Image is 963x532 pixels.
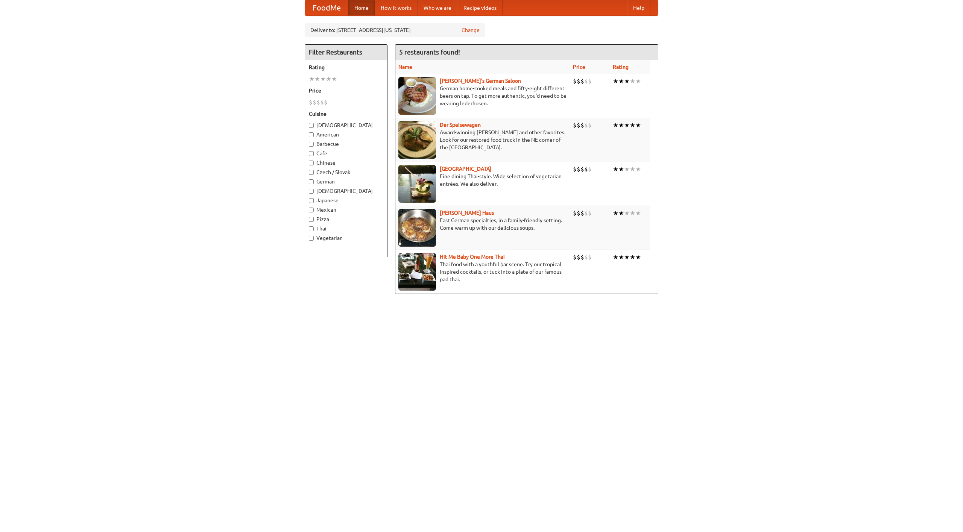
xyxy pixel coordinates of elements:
div: Deliver to: [STREET_ADDRESS][US_STATE] [305,23,485,37]
li: ★ [613,165,618,173]
input: Vegetarian [309,236,314,241]
label: [DEMOGRAPHIC_DATA] [309,121,383,129]
label: American [309,131,383,138]
input: Thai [309,226,314,231]
p: German home-cooked meals and fifty-eight different beers on tap. To get more authentic, you'd nee... [398,85,567,107]
li: $ [584,253,588,261]
b: [PERSON_NAME]'s German Saloon [440,78,521,84]
li: ★ [624,165,630,173]
li: ★ [618,121,624,129]
li: ★ [630,121,635,129]
li: ★ [624,209,630,217]
input: Barbecue [309,142,314,147]
li: $ [588,165,592,173]
li: ★ [635,77,641,85]
a: Home [348,0,375,15]
h5: Rating [309,64,383,71]
img: babythai.jpg [398,253,436,291]
li: $ [316,98,320,106]
a: Who we are [418,0,457,15]
input: Japanese [309,198,314,203]
li: $ [313,98,316,106]
li: $ [573,209,577,217]
a: Price [573,64,585,70]
li: ★ [618,165,624,173]
li: ★ [314,75,320,83]
li: $ [588,77,592,85]
input: Chinese [309,161,314,165]
li: $ [580,121,584,129]
li: ★ [630,165,635,173]
input: [DEMOGRAPHIC_DATA] [309,123,314,128]
label: Japanese [309,197,383,204]
li: $ [577,253,580,261]
label: German [309,178,383,185]
a: Recipe videos [457,0,503,15]
li: $ [584,121,588,129]
ng-pluralize: 5 restaurants found! [399,49,460,56]
label: Thai [309,225,383,232]
li: ★ [326,75,331,83]
li: $ [580,77,584,85]
li: $ [320,98,324,106]
input: Mexican [309,208,314,212]
li: ★ [630,209,635,217]
li: ★ [635,253,641,261]
img: kohlhaus.jpg [398,209,436,247]
li: ★ [613,77,618,85]
li: ★ [630,253,635,261]
li: ★ [635,121,641,129]
li: ★ [635,165,641,173]
b: [GEOGRAPHIC_DATA] [440,166,491,172]
li: $ [573,121,577,129]
label: Mexican [309,206,383,214]
a: FoodMe [305,0,348,15]
p: Award-winning [PERSON_NAME] and other favorites. Look for our restored food truck in the NE corne... [398,129,567,151]
li: ★ [613,253,618,261]
li: ★ [624,253,630,261]
li: $ [588,253,592,261]
input: German [309,179,314,184]
a: Hit Me Baby One More Thai [440,254,505,260]
input: Pizza [309,217,314,222]
li: ★ [630,77,635,85]
li: ★ [613,121,618,129]
a: Rating [613,64,629,70]
li: $ [588,209,592,217]
li: ★ [331,75,337,83]
p: Fine dining Thai-style. Wide selection of vegetarian entrées. We also deliver. [398,173,567,188]
li: $ [573,77,577,85]
li: $ [573,165,577,173]
input: Cafe [309,151,314,156]
input: American [309,132,314,137]
li: $ [573,253,577,261]
li: $ [588,121,592,129]
a: [PERSON_NAME] Haus [440,210,494,216]
h5: Price [309,87,383,94]
a: Change [462,26,480,34]
img: esthers.jpg [398,77,436,115]
li: $ [584,77,588,85]
li: ★ [635,209,641,217]
li: $ [580,165,584,173]
img: speisewagen.jpg [398,121,436,159]
label: Barbecue [309,140,383,148]
li: ★ [613,209,618,217]
li: $ [324,98,328,106]
li: ★ [618,253,624,261]
li: $ [309,98,313,106]
li: ★ [624,77,630,85]
li: ★ [618,77,624,85]
li: ★ [309,75,314,83]
label: Vegetarian [309,234,383,242]
li: $ [584,165,588,173]
label: [DEMOGRAPHIC_DATA] [309,187,383,195]
li: $ [577,77,580,85]
label: Czech / Slovak [309,168,383,176]
li: ★ [618,209,624,217]
li: ★ [624,121,630,129]
li: $ [577,121,580,129]
label: Pizza [309,215,383,223]
b: Der Speisewagen [440,122,481,128]
li: $ [577,165,580,173]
